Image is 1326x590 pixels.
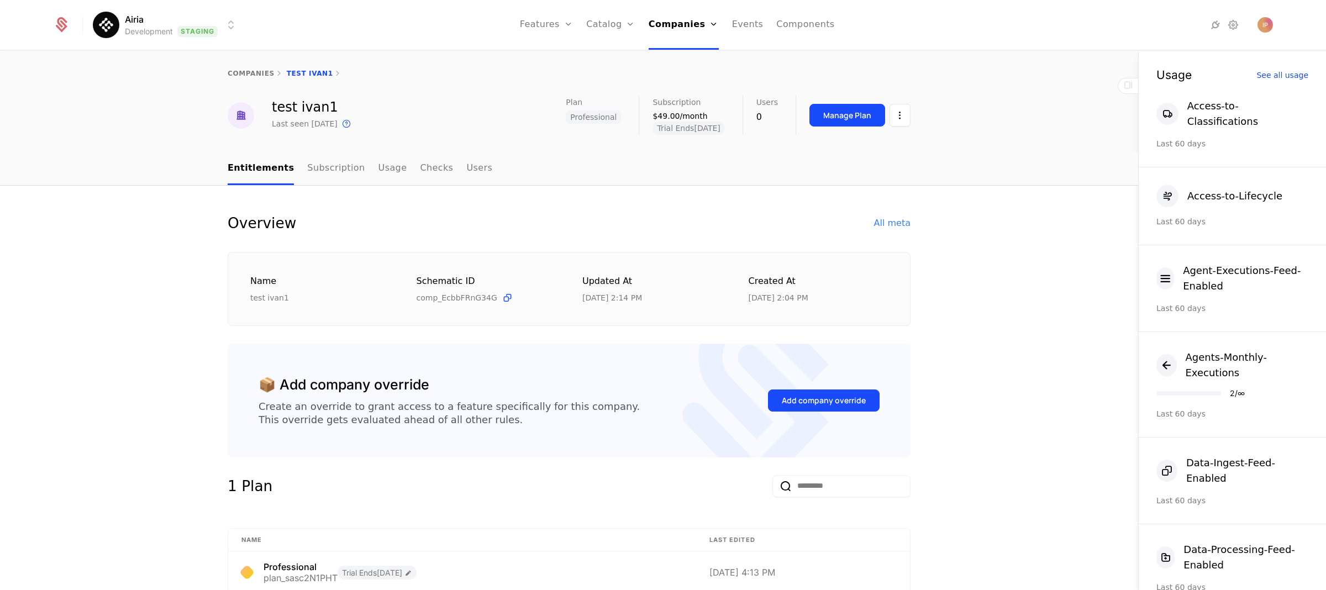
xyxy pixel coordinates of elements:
img: test ivan1 [228,102,254,129]
div: 8/20/25, 2:14 PM [582,292,642,303]
div: Schematic ID [417,275,556,288]
img: Airia [93,12,119,38]
span: Subscription [653,98,701,106]
div: Access-to-Classifications [1187,98,1308,129]
button: Data-Processing-Feed-Enabled [1156,542,1308,573]
div: 📦 Add company override [259,375,429,396]
span: Trial Ends [DATE] [338,566,417,580]
th: Last edited [696,529,910,552]
div: Last 60 days [1156,495,1308,506]
div: Development [125,26,173,37]
div: Last 60 days [1156,138,1308,149]
div: Professional [264,562,338,571]
div: Add company override [782,395,866,406]
th: Name [228,529,696,552]
div: Last 60 days [1156,408,1308,419]
nav: Main [228,152,911,185]
a: Entitlements [228,152,294,185]
div: 8/14/25, 2:04 PM [749,292,808,303]
div: Data-Ingest-Feed-Enabled [1186,455,1308,486]
span: Trial Ends [DATE] [653,122,724,135]
button: Select action [890,104,911,127]
div: Access-to-Lifecycle [1187,188,1282,204]
a: Checks [420,152,453,185]
div: Overview [228,212,296,234]
div: 2 / ∞ [1230,389,1245,397]
div: Create an override to grant access to a feature specifically for this company. This override gets... [259,400,640,426]
div: Last seen [DATE] [272,118,338,129]
div: $49.00/month [653,110,724,122]
span: Plan [566,98,582,106]
div: test ivan1 [250,292,390,303]
div: Agents-Monthly-Executions [1186,350,1309,381]
div: Manage Plan [823,110,871,121]
div: Last 60 days [1156,216,1308,227]
button: Select environment [96,13,238,37]
span: comp_EcbbFRnG34G [417,292,497,303]
a: Settings [1227,18,1240,31]
a: Users [466,152,492,185]
div: All meta [874,217,911,230]
span: Staging [177,26,218,37]
img: Ivana Popova [1257,17,1273,33]
div: Updated at [582,275,722,288]
div: See all usage [1256,71,1308,79]
button: Data-Ingest-Feed-Enabled [1156,455,1308,486]
div: plan_sasc2N1PHT [264,573,338,582]
div: Name [250,275,390,288]
a: Subscription [307,152,365,185]
a: companies [228,70,275,77]
button: Access-to-Classifications [1156,98,1308,129]
div: Usage [1156,69,1192,81]
div: Agent-Executions-Feed-Enabled [1183,263,1308,294]
button: Manage Plan [809,104,885,127]
a: Usage [378,152,407,185]
div: test ivan1 [272,101,353,114]
a: Integrations [1209,18,1222,31]
div: Data-Processing-Feed-Enabled [1183,542,1308,573]
ul: Choose Sub Page [228,152,492,185]
button: Open user button [1257,17,1273,33]
div: 0 [756,110,778,124]
span: Professional [566,110,621,124]
button: Add company override [768,389,880,412]
div: [DATE] 4:13 PM [709,568,897,577]
button: Agents-Monthly-Executions [1156,350,1308,381]
span: Users [756,98,778,106]
span: Airia [125,13,144,26]
div: 1 Plan [228,475,272,497]
button: Agent-Executions-Feed-Enabled [1156,263,1308,294]
button: Access-to-Lifecycle [1156,185,1282,207]
div: Created at [749,275,888,288]
div: Last 60 days [1156,303,1308,314]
